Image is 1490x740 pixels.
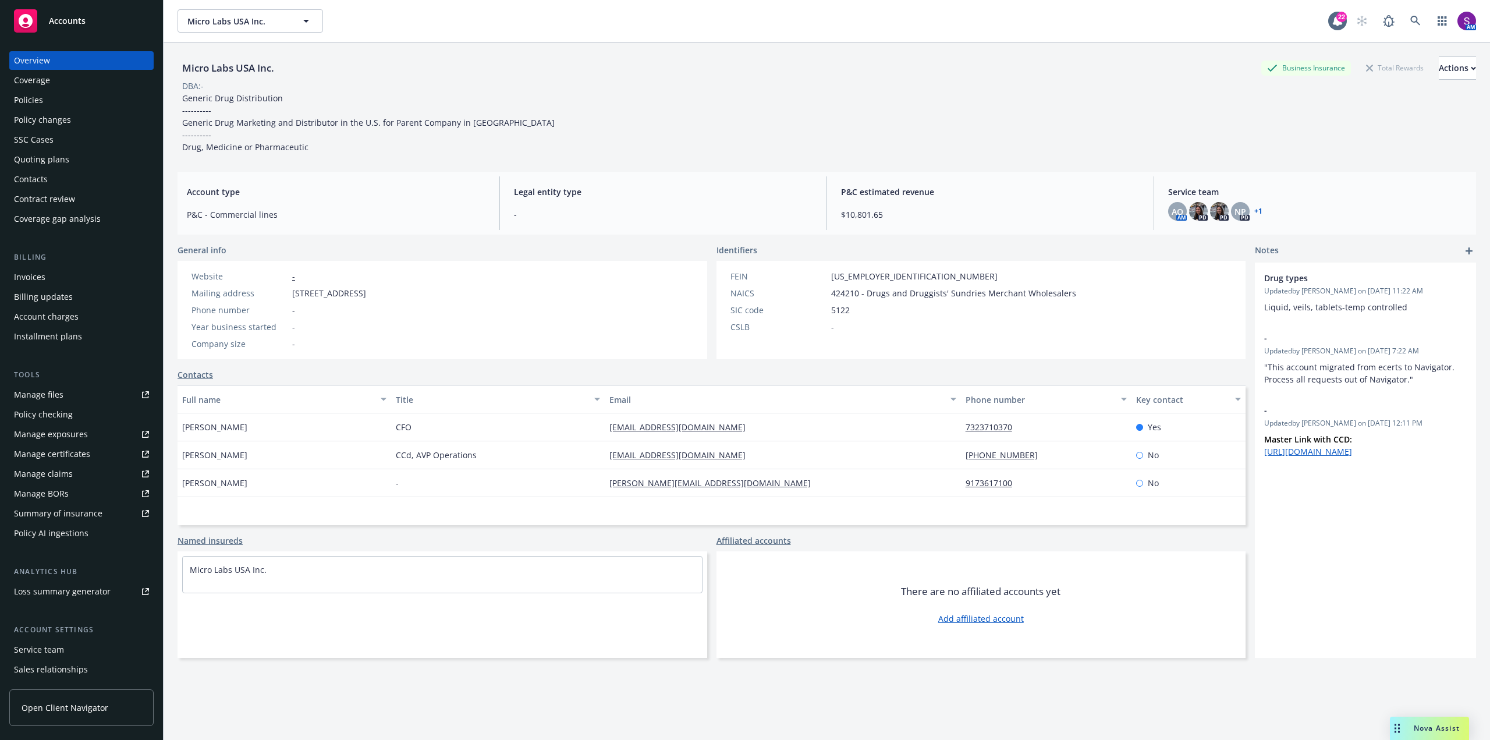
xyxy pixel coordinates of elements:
div: Summary of insurance [14,504,102,523]
div: Manage files [14,385,63,404]
a: Invoices [9,268,154,286]
span: [PERSON_NAME] [182,449,247,461]
a: +1 [1254,208,1262,215]
div: Invoices [14,268,45,286]
span: Updated by [PERSON_NAME] on [DATE] 12:11 PM [1264,418,1467,429]
a: Micro Labs USA Inc. [190,564,267,575]
a: [EMAIL_ADDRESS][DOMAIN_NAME] [609,422,755,433]
span: Micro Labs USA Inc. [187,15,288,27]
div: Installment plans [14,327,82,346]
span: - [514,208,813,221]
a: Manage claims [9,465,154,483]
img: photo [1457,12,1476,30]
span: P&C estimated revenue [841,186,1140,198]
div: Email [609,394,943,406]
a: Manage BORs [9,484,154,503]
a: Contract review [9,190,154,208]
div: Analytics hub [9,566,154,578]
div: Key contact [1136,394,1228,406]
span: Account type [187,186,485,198]
div: Title [396,394,587,406]
span: "This account migrated from ecerts to Navigator. Process all requests out of Navigator." [1264,362,1457,385]
div: Policy checking [14,405,73,424]
div: Policies [14,91,43,109]
span: P&C - Commercial lines [187,208,485,221]
span: - [292,321,295,333]
button: Actions [1439,56,1476,80]
div: Contacts [14,170,48,189]
div: -Updatedby [PERSON_NAME] on [DATE] 7:22 AM"This account migrated from ecerts to Navigator. Proces... [1255,323,1476,395]
span: - [831,321,834,333]
span: 5122 [831,304,850,316]
a: Coverage gap analysis [9,210,154,228]
div: Mailing address [191,287,288,299]
div: Billing updates [14,288,73,306]
div: Drug typesUpdatedby [PERSON_NAME] on [DATE] 11:22 AMLiquid, veils, tablets-temp controlled [1255,263,1476,323]
strong: Master Link with CCD: [1264,434,1352,445]
button: Key contact [1131,385,1246,413]
a: Sales relationships [9,660,154,679]
span: $10,801.65 [841,208,1140,221]
span: General info [178,244,226,256]
span: Generic Drug Distribution ---------- Generic Drug Marketing and Distributor in the U.S. for Paren... [182,93,555,153]
span: Legal entity type [514,186,813,198]
span: There are no affiliated accounts yet [901,585,1060,599]
div: Website [191,270,288,282]
div: Account charges [14,307,79,326]
div: Drag to move [1390,717,1404,740]
a: Summary of insurance [9,504,154,523]
span: No [1148,477,1159,489]
span: Drug types [1264,272,1436,284]
div: Manage claims [14,465,73,483]
a: 9173617100 [966,477,1021,488]
a: add [1462,244,1476,258]
div: Manage certificates [14,445,90,463]
a: SSC Cases [9,130,154,149]
a: Installment plans [9,327,154,346]
div: Year business started [191,321,288,333]
a: Contacts [178,369,213,381]
button: Nova Assist [1390,717,1469,740]
div: Total Rewards [1360,61,1429,75]
div: Coverage [14,71,50,90]
a: Quoting plans [9,150,154,169]
span: [PERSON_NAME] [182,421,247,433]
div: Service team [14,640,64,659]
span: Yes [1148,421,1161,433]
span: Service team [1168,186,1467,198]
img: photo [1210,202,1229,221]
div: Overview [14,51,50,70]
span: - [396,477,399,489]
span: Manage exposures [9,425,154,444]
span: Liquid, veils, tablets-temp controlled [1264,302,1407,313]
div: Business Insurance [1261,61,1351,75]
div: SSC Cases [14,130,54,149]
span: CCd, AVP Operations [396,449,477,461]
a: Policy changes [9,111,154,129]
a: Affiliated accounts [716,534,791,547]
span: Identifiers [716,244,757,256]
div: CSLB [730,321,826,333]
a: Billing updates [9,288,154,306]
span: - [292,304,295,316]
div: DBA: - [182,80,204,92]
a: Policy checking [9,405,154,424]
div: Coverage gap analysis [14,210,101,228]
div: Account settings [9,624,154,636]
a: Named insureds [178,534,243,547]
div: Phone number [191,304,288,316]
a: Account charges [9,307,154,326]
div: Tools [9,369,154,381]
a: Policies [9,91,154,109]
button: Title [391,385,605,413]
a: Start snowing [1350,9,1374,33]
button: Full name [178,385,391,413]
a: 7323710370 [966,422,1021,433]
a: Overview [9,51,154,70]
div: SIC code [730,304,826,316]
span: Updated by [PERSON_NAME] on [DATE] 11:22 AM [1264,286,1467,296]
div: NAICS [730,287,826,299]
div: -Updatedby [PERSON_NAME] on [DATE] 12:11 PMMaster Link with CCD: [URL][DOMAIN_NAME] [1255,395,1476,467]
a: Policy AI ingestions [9,524,154,543]
span: 424210 - Drugs and Druggists' Sundries Merchant Wholesalers [831,287,1076,299]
